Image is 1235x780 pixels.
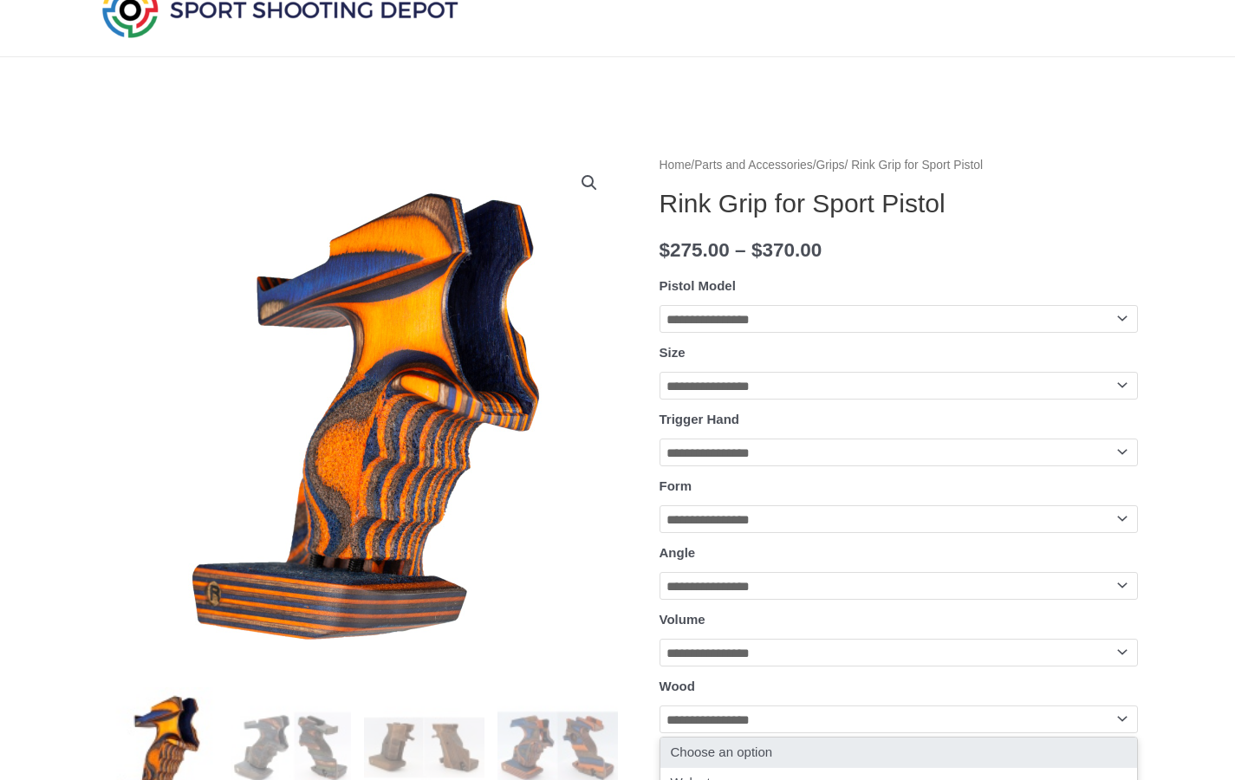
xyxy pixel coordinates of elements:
[660,159,692,172] a: Home
[694,159,813,172] a: Parts and Accessories
[660,612,705,627] label: Volume
[660,278,736,293] label: Pistol Model
[660,239,671,261] span: $
[660,154,1138,177] nav: Breadcrumb
[816,159,845,172] a: Grips
[660,679,695,693] label: Wood
[735,239,746,261] span: –
[660,478,692,493] label: Form
[660,412,740,426] label: Trigger Hand
[574,167,605,198] a: View full-screen image gallery
[751,239,763,261] span: $
[751,239,822,261] bdi: 370.00
[660,345,686,360] label: Size
[660,738,1137,768] div: Choose an option
[660,188,1138,219] h1: Rink Grip for Sport Pistol
[660,239,730,261] bdi: 275.00
[660,545,696,560] label: Angle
